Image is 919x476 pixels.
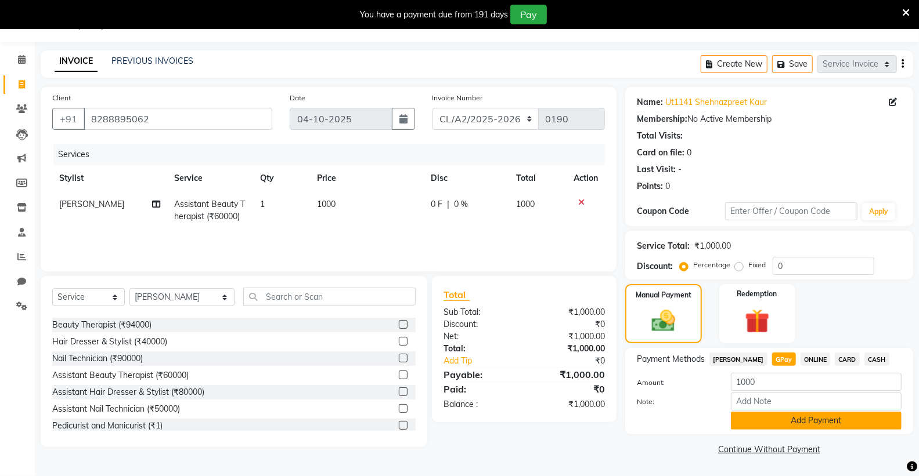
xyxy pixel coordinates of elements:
div: Net: [435,330,524,343]
input: Search or Scan [243,288,416,306]
div: Assistant Nail Technician (₹50000) [52,403,180,415]
div: Paid: [435,382,524,396]
div: Balance : [435,398,524,410]
span: 1000 [516,199,535,209]
a: Continue Without Payment [628,444,911,456]
button: Pay [510,5,547,24]
div: Last Visit: [637,163,676,176]
span: Payment Methods [637,353,705,365]
div: Points: [637,180,663,192]
span: Assistant Beauty Therapist (₹60000) [174,199,245,221]
div: 0 [665,180,670,192]
div: Beauty Therapist (₹94000) [52,319,152,331]
div: ₹1,000.00 [524,330,614,343]
span: CARD [835,353,860,366]
div: Nail Technician (₹90000) [52,353,143,365]
div: ₹0 [524,318,614,330]
th: Total [509,165,567,191]
div: Total: [435,343,524,355]
button: Create New [701,55,767,73]
div: Card on file: [637,147,684,159]
div: Total Visits: [637,130,683,142]
th: Qty [253,165,310,191]
div: - [678,163,682,176]
label: Manual Payment [636,290,691,300]
span: Total [444,289,470,301]
th: Service [167,165,253,191]
a: PREVIOUS INVOICES [111,56,193,66]
span: 0 % [454,198,468,210]
a: Ut1141 Shehnazpreet Kaur [665,96,767,108]
div: Payable: [435,368,524,381]
a: Add Tip [435,355,539,367]
label: Date [290,93,305,103]
label: Invoice Number [433,93,483,103]
button: Save [772,55,813,73]
div: Coupon Code [637,205,725,217]
th: Price [310,165,424,191]
div: ₹1,000.00 [524,398,614,410]
div: ₹1,000.00 [524,343,614,355]
th: Stylist [52,165,167,191]
label: Fixed [748,260,766,270]
div: ₹1,000.00 [694,240,731,252]
span: | [447,198,449,210]
label: Note: [628,397,722,407]
span: CASH [864,353,889,366]
input: Add Note [731,393,902,410]
th: Disc [424,165,509,191]
span: GPay [772,353,796,366]
th: Action [567,165,605,191]
img: _cash.svg [644,307,683,335]
div: ₹0 [539,355,614,367]
label: Percentage [693,260,730,270]
div: Name: [637,96,663,108]
div: ₹0 [524,382,614,396]
button: Add Payment [731,412,902,430]
span: ONLINE [801,353,831,366]
label: Redemption [737,289,777,299]
img: _gift.svg [737,306,777,336]
label: Amount: [628,377,722,388]
button: Apply [862,203,895,220]
span: 1 [260,199,265,209]
label: Client [52,93,71,103]
div: ₹1,000.00 [524,368,614,381]
input: Amount [731,373,902,391]
input: Enter Offer / Coupon Code [725,202,857,220]
span: [PERSON_NAME] [709,353,767,366]
div: Sub Total: [435,306,524,318]
input: Search by Name/Mobile/Email/Code [84,108,272,130]
span: 0 F [431,198,442,210]
div: Service Total: [637,240,690,252]
div: You have a payment due from 191 days [360,9,508,21]
span: [PERSON_NAME] [59,199,124,209]
div: Services [53,144,614,165]
div: Assistant Hair Dresser & Stylist (₹80000) [52,386,204,398]
div: Assistant Beauty Therapist (₹60000) [52,369,189,381]
div: No Active Membership [637,113,902,125]
div: Discount: [435,318,524,330]
span: 1000 [317,199,336,209]
div: ₹1,000.00 [524,306,614,318]
a: INVOICE [55,51,98,72]
div: Hair Dresser & Stylist (₹40000) [52,336,167,348]
div: 0 [687,147,691,159]
div: Discount: [637,260,673,272]
div: Membership: [637,113,687,125]
div: Pedicurist and Manicurist (₹1) [52,420,163,432]
button: +91 [52,108,85,130]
